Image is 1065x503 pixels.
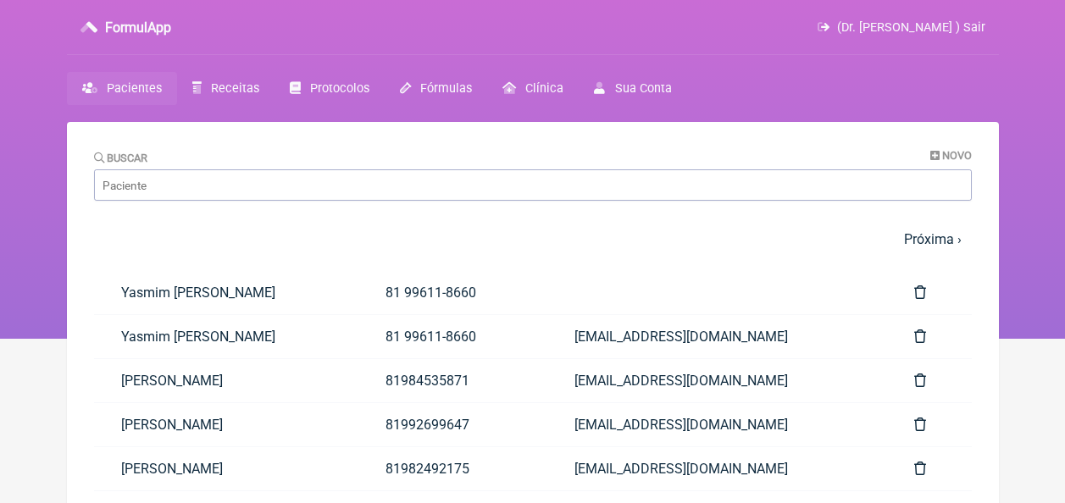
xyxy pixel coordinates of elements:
[310,81,369,96] span: Protocolos
[94,359,358,402] a: [PERSON_NAME]
[67,72,177,105] a: Pacientes
[177,72,275,105] a: Receitas
[94,403,358,446] a: [PERSON_NAME]
[837,20,985,35] span: (Dr. [PERSON_NAME] ) Sair
[615,81,672,96] span: Sua Conta
[385,72,487,105] a: Fórmulas
[358,359,547,402] a: 81984535871
[105,19,171,36] h3: FormulApp
[94,221,972,257] nav: pager
[94,152,148,164] label: Buscar
[547,359,887,402] a: [EMAIL_ADDRESS][DOMAIN_NAME]
[579,72,686,105] a: Sua Conta
[94,271,358,314] a: Yasmim [PERSON_NAME]
[942,149,972,162] span: Novo
[211,81,259,96] span: Receitas
[547,447,887,490] a: [EMAIL_ADDRESS][DOMAIN_NAME]
[487,72,579,105] a: Clínica
[525,81,563,96] span: Clínica
[420,81,472,96] span: Fórmulas
[930,149,972,162] a: Novo
[94,169,972,201] input: Paciente
[547,403,887,446] a: [EMAIL_ADDRESS][DOMAIN_NAME]
[818,20,985,35] a: (Dr. [PERSON_NAME] ) Sair
[358,447,547,490] a: 81982492175
[358,403,547,446] a: 81992699647
[94,447,358,490] a: [PERSON_NAME]
[275,72,385,105] a: Protocolos
[358,271,547,314] a: 81 99611-8660
[107,81,162,96] span: Pacientes
[358,315,547,358] a: 81 99611-8660
[547,315,887,358] a: [EMAIL_ADDRESS][DOMAIN_NAME]
[904,231,962,247] a: Próxima ›
[94,315,358,358] a: Yasmim [PERSON_NAME]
